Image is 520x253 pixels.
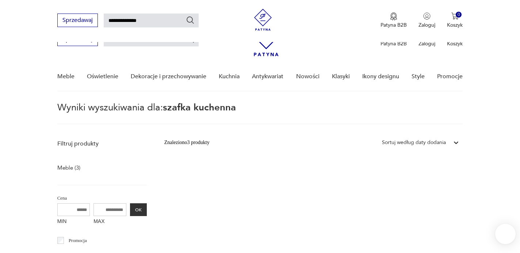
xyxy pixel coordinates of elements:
a: Kuchnia [219,63,240,91]
a: Style [412,63,425,91]
img: Ikona koszyka [451,12,459,20]
a: Antykwariat [252,63,283,91]
a: Sprzedawaj [57,37,98,42]
span: szafka kuchenna [163,101,236,114]
a: Meble [57,63,74,91]
button: 0Koszyk [447,12,463,29]
div: Sortuj według daty dodania [382,139,446,147]
p: Patyna B2B [381,22,407,29]
img: Patyna - sklep z meblami i dekoracjami vintage [252,9,274,31]
label: MAX [93,216,126,228]
button: Patyna B2B [381,12,407,29]
button: Zaloguj [418,12,435,29]
a: Meble (3) [57,163,80,173]
p: Zaloguj [418,22,435,29]
p: Patyna B2B [381,40,407,47]
div: 0 [456,12,462,18]
label: MIN [57,216,90,228]
a: Promocje [437,63,463,91]
p: Koszyk [447,40,463,47]
button: OK [130,203,147,216]
button: Szukaj [186,16,195,24]
div: Znaleziono 3 produkty [164,139,210,147]
button: Sprzedawaj [57,14,98,27]
a: Ikony designu [362,63,399,91]
a: Ikona medaluPatyna B2B [381,12,407,29]
p: Cena [57,194,147,202]
p: Zaloguj [418,40,435,47]
p: Filtruj produkty [57,140,147,148]
a: Dekoracje i przechowywanie [131,63,206,91]
p: Promocja [69,237,87,245]
a: Oświetlenie [87,63,118,91]
iframe: Smartsupp widget button [495,224,516,244]
a: Klasyki [332,63,350,91]
img: Ikona medalu [390,12,397,20]
img: Ikonka użytkownika [423,12,431,20]
p: Koszyk [447,22,463,29]
p: Wyniki wyszukiwania dla: [57,103,463,124]
a: Nowości [296,63,320,91]
a: Sprzedawaj [57,18,98,23]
